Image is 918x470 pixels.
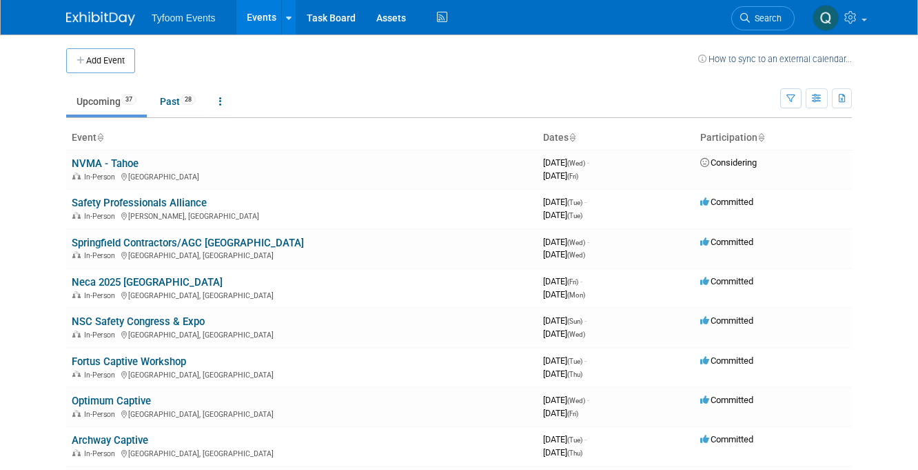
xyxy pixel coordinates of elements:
[84,410,119,419] span: In-Person
[700,395,753,405] span: Committed
[84,291,119,300] span: In-Person
[700,157,757,168] span: Considering
[543,355,586,366] span: [DATE]
[72,331,81,337] img: In-Person Event
[567,291,585,299] span: (Mon)
[567,317,582,325] span: (Sun)
[567,358,582,365] span: (Tue)
[543,276,582,286] span: [DATE]
[543,170,578,181] span: [DATE]
[580,276,582,286] span: -
[567,410,578,418] span: (Fri)
[72,447,532,458] div: [GEOGRAPHIC_DATA], [GEOGRAPHIC_DATA]
[72,197,207,209] a: Safety Professionals Alliance
[543,369,582,379] span: [DATE]
[567,331,585,338] span: (Wed)
[750,13,782,23] span: Search
[813,5,839,31] img: Quincy Walker
[543,329,585,339] span: [DATE]
[700,197,753,207] span: Committed
[66,88,147,115] a: Upcoming37
[567,397,585,404] span: (Wed)
[72,289,532,300] div: [GEOGRAPHIC_DATA], [GEOGRAPHIC_DATA]
[567,278,578,286] span: (Fri)
[84,331,119,340] span: In-Person
[66,12,135,26] img: ExhibitDay
[567,199,582,206] span: (Tue)
[72,212,81,219] img: In-Person Event
[84,251,119,260] span: In-Person
[72,170,532,182] div: [GEOGRAPHIC_DATA]
[72,276,223,288] a: Neca 2025 [GEOGRAPHIC_DATA]
[72,210,532,221] div: [PERSON_NAME], [GEOGRAPHIC_DATA]
[587,395,589,405] span: -
[150,88,206,115] a: Past28
[72,249,532,260] div: [GEOGRAPHIC_DATA], [GEOGRAPHIC_DATA]
[84,371,119,380] span: In-Person
[96,132,103,143] a: Sort by Event Name
[584,355,586,366] span: -
[84,173,119,182] span: In-Person
[700,315,753,326] span: Committed
[72,157,139,170] a: NVMA - Tahoe
[698,54,852,64] a: How to sync to an external calendar...
[567,251,585,259] span: (Wed)
[84,212,119,221] span: In-Person
[567,449,582,457] span: (Thu)
[543,395,589,405] span: [DATE]
[567,436,582,444] span: (Tue)
[757,132,764,143] a: Sort by Participation Type
[587,157,589,168] span: -
[567,371,582,378] span: (Thu)
[731,6,795,30] a: Search
[72,355,186,368] a: Fortus Captive Workshop
[152,12,216,23] span: Tyfoom Events
[72,315,205,328] a: NSC Safety Congress & Expo
[543,249,585,260] span: [DATE]
[587,237,589,247] span: -
[72,410,81,417] img: In-Person Event
[84,449,119,458] span: In-Person
[584,315,586,326] span: -
[72,449,81,456] img: In-Person Event
[72,237,304,249] a: Springfield Contractors/AGC [GEOGRAPHIC_DATA]
[567,212,582,219] span: (Tue)
[72,369,532,380] div: [GEOGRAPHIC_DATA], [GEOGRAPHIC_DATA]
[543,197,586,207] span: [DATE]
[72,291,81,298] img: In-Person Event
[72,408,532,419] div: [GEOGRAPHIC_DATA], [GEOGRAPHIC_DATA]
[181,95,196,105] span: 28
[538,126,695,150] th: Dates
[569,132,575,143] a: Sort by Start Date
[72,371,81,378] img: In-Person Event
[584,434,586,444] span: -
[72,251,81,258] img: In-Person Event
[543,408,578,418] span: [DATE]
[567,159,585,167] span: (Wed)
[584,197,586,207] span: -
[66,126,538,150] th: Event
[700,434,753,444] span: Committed
[543,157,589,168] span: [DATE]
[543,447,582,458] span: [DATE]
[543,434,586,444] span: [DATE]
[66,48,135,73] button: Add Event
[567,239,585,246] span: (Wed)
[543,315,586,326] span: [DATE]
[72,395,151,407] a: Optimum Captive
[543,210,582,220] span: [DATE]
[695,126,852,150] th: Participation
[700,276,753,286] span: Committed
[72,173,81,179] img: In-Person Event
[700,237,753,247] span: Committed
[72,434,148,447] a: Archway Captive
[567,173,578,180] span: (Fri)
[543,237,589,247] span: [DATE]
[700,355,753,366] span: Committed
[543,289,585,300] span: [DATE]
[72,329,532,340] div: [GEOGRAPHIC_DATA], [GEOGRAPHIC_DATA]
[121,95,136,105] span: 37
